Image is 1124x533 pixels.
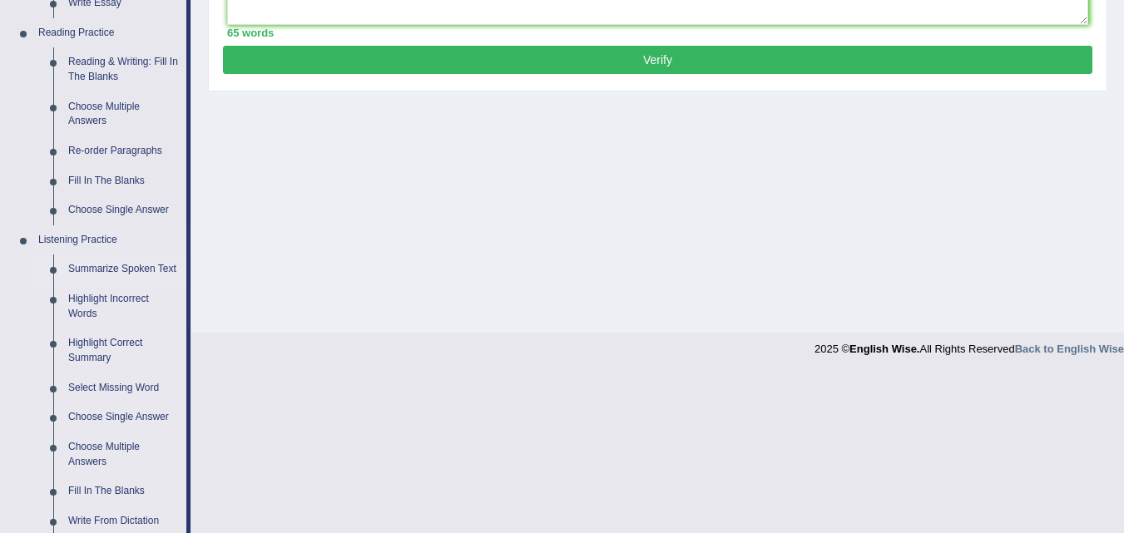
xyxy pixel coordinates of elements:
[61,402,186,432] a: Choose Single Answer
[815,333,1124,357] div: 2025 © All Rights Reserved
[61,47,186,91] a: Reading & Writing: Fill In The Blanks
[1015,343,1124,355] a: Back to English Wise
[61,476,186,506] a: Fill In The Blanks
[61,254,186,284] a: Summarize Spoken Text
[223,46,1092,74] button: Verify
[31,18,186,48] a: Reading Practice
[61,195,186,225] a: Choose Single Answer
[31,225,186,255] a: Listening Practice
[61,166,186,196] a: Fill In The Blanks
[61,92,186,136] a: Choose Multiple Answers
[61,284,186,328] a: Highlight Incorrect Words
[61,136,186,166] a: Re-order Paragraphs
[61,432,186,476] a: Choose Multiple Answers
[849,343,919,355] strong: English Wise.
[61,328,186,373] a: Highlight Correct Summary
[227,25,1088,41] div: 65 words
[61,373,186,403] a: Select Missing Word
